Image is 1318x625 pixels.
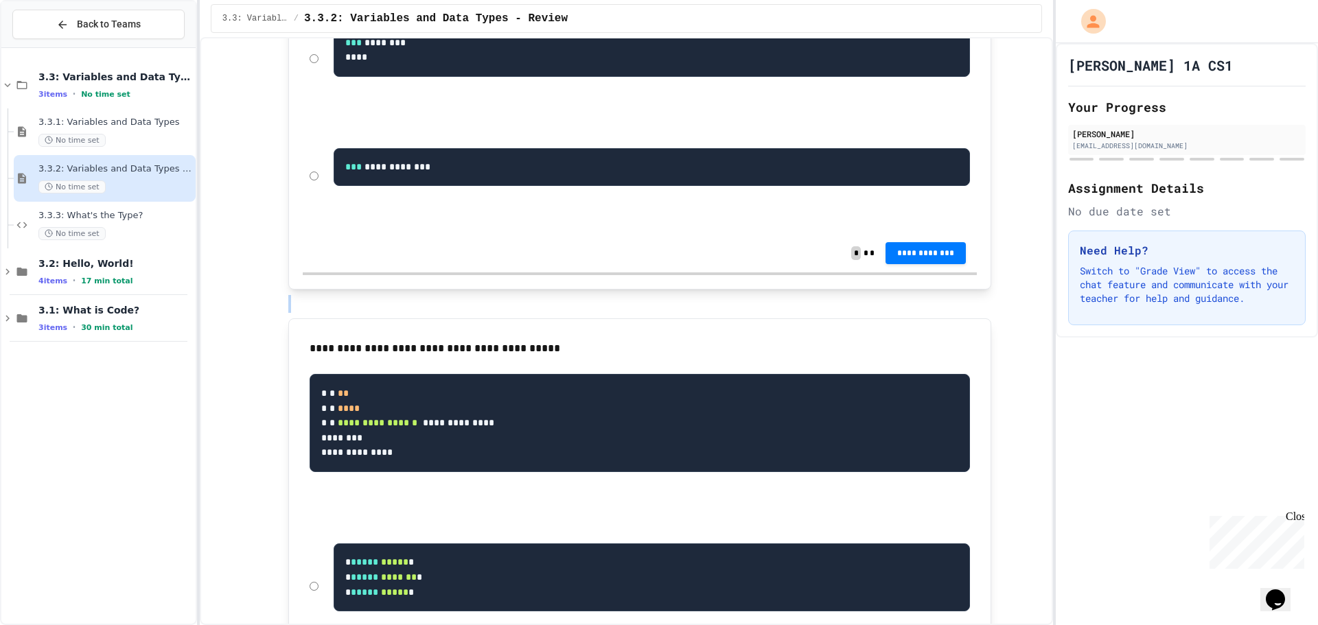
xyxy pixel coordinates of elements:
[77,17,141,32] span: Back to Teams
[73,275,76,286] span: •
[1067,5,1109,37] div: My Account
[38,134,106,147] span: No time set
[1080,242,1294,259] h3: Need Help?
[73,89,76,99] span: •
[1068,178,1306,198] h2: Assignment Details
[38,304,193,316] span: 3.1: What is Code?
[38,257,193,270] span: 3.2: Hello, World!
[1204,510,1304,569] iframe: chat widget
[38,117,193,128] span: 3.3.1: Variables and Data Types
[1080,264,1294,305] p: Switch to "Grade View" to access the chat feature and communicate with your teacher for help and ...
[222,13,288,24] span: 3.3: Variables and Data Types
[1260,570,1304,611] iframe: chat widget
[1072,128,1302,140] div: [PERSON_NAME]
[12,10,185,39] button: Back to Teams
[38,163,193,175] span: 3.3.2: Variables and Data Types - Review
[38,90,67,99] span: 3 items
[1072,141,1302,151] div: [EMAIL_ADDRESS][DOMAIN_NAME]
[1068,97,1306,117] h2: Your Progress
[1068,56,1233,75] h1: [PERSON_NAME] 1A CS1
[38,227,106,240] span: No time set
[5,5,95,87] div: Chat with us now!Close
[38,180,106,193] span: No time set
[38,323,67,332] span: 3 items
[304,10,568,27] span: 3.3.2: Variables and Data Types - Review
[294,13,299,24] span: /
[38,71,193,83] span: 3.3: Variables and Data Types
[38,276,67,285] span: 4 items
[1068,203,1306,220] div: No due date set
[73,322,76,333] span: •
[81,323,132,332] span: 30 min total
[81,90,130,99] span: No time set
[81,276,132,285] span: 17 min total
[38,210,193,222] span: 3.3.3: What's the Type?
